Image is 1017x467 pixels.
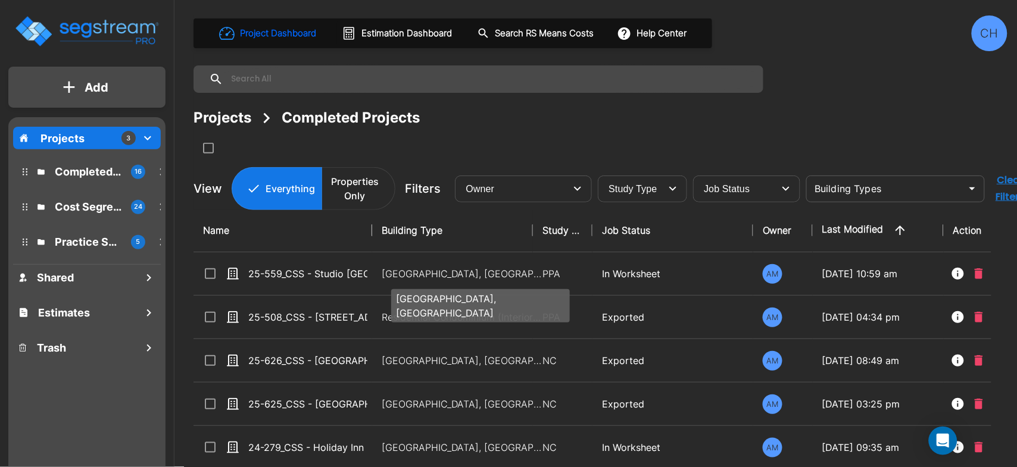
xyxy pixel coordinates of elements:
[946,262,970,286] button: Info
[361,27,452,40] h1: Estimation Dashboard
[248,397,367,411] p: 25-625_CSS - [GEOGRAPHIC_DATA] [GEOGRAPHIC_DATA], [GEOGRAPHIC_DATA] - Greens Group 11 LLC (Renova...
[753,209,813,252] th: Owner
[495,27,594,40] h1: Search RS Means Costs
[329,174,380,203] p: Properties Only
[194,180,222,198] p: View
[55,234,121,250] p: Practice Samples
[970,349,988,372] button: Delete
[592,209,753,252] th: Job Status
[970,392,988,416] button: Delete
[609,184,657,194] span: Study Type
[136,237,141,247] p: 5
[248,267,367,281] p: 25-559_CSS - Studio [GEOGRAPHIC_DATA], [GEOGRAPHIC_DATA] - [PERSON_NAME]
[763,438,782,457] div: AM
[8,70,166,105] button: Add
[382,353,542,368] p: [GEOGRAPHIC_DATA], [GEOGRAPHIC_DATA]
[382,397,542,411] p: [GEOGRAPHIC_DATA], [GEOGRAPHIC_DATA]
[988,262,1012,286] button: More-Options
[970,262,988,286] button: Delete
[810,180,962,197] input: Building Types
[946,392,970,416] button: Info
[763,351,782,371] div: AM
[602,353,744,368] p: Exported
[38,305,90,321] h1: Estimates
[473,22,600,45] button: Search RS Means Costs
[822,397,934,411] p: [DATE] 03:25 pm
[822,267,934,281] p: [DATE] 10:59 am
[602,310,744,324] p: Exported
[194,107,251,128] div: Projects
[542,440,583,455] p: NC
[382,440,542,455] p: [GEOGRAPHIC_DATA], [GEOGRAPHIC_DATA]
[127,133,131,143] p: 3
[248,440,367,455] p: 24-279_CSS - Holiday Inn Express (Renovation) [GEOGRAPHIC_DATA], [GEOGRAPHIC_DATA]
[822,440,934,455] p: [DATE] 09:35 am
[602,267,744,281] p: In Worksheet
[542,267,583,281] p: PPA
[266,181,315,196] p: Everything
[55,199,121,215] p: Cost Segregation Studies
[248,310,367,324] p: 25-508_CSS - [STREET_ADDRESS] - HHL - [PERSON_NAME]
[946,435,970,459] button: Info
[822,353,934,368] p: [DATE] 08:49 am
[194,209,372,252] th: Name
[223,65,757,93] input: Search All
[282,107,420,128] div: Completed Projects
[695,172,774,205] div: Select
[822,310,934,324] p: [DATE] 04:34 pm
[988,305,1012,329] button: More-Options
[970,435,988,459] button: Delete
[929,427,957,455] div: Open Intercom Messenger
[248,353,367,368] p: 25-626_CSS - [GEOGRAPHIC_DATA] [GEOGRAPHIC_DATA], [GEOGRAPHIC_DATA] - Greens Group 11 LLC - [PERS...
[85,79,108,96] p: Add
[813,209,944,252] th: Last Modified
[763,394,782,414] div: AM
[988,349,1012,372] button: More-Options
[988,435,1012,459] button: More-Options
[240,27,316,40] h1: Project Dashboard
[972,15,1007,51] div: CH
[763,264,782,284] div: AM
[396,292,565,320] p: [GEOGRAPHIC_DATA], [GEOGRAPHIC_DATA]
[196,136,220,160] button: SelectAll
[337,21,458,46] button: Estimation Dashboard
[457,172,566,205] div: Select
[37,269,74,286] h1: Shared
[946,305,970,329] button: Info
[232,167,395,210] div: Platform
[405,180,441,198] p: Filters
[542,353,583,368] p: NC
[600,172,661,205] div: Select
[533,209,592,252] th: Study Type
[322,167,395,210] button: Properties Only
[55,164,121,180] p: Completed Projects
[135,167,142,177] p: 16
[466,184,494,194] span: Owner
[542,397,583,411] p: NC
[382,310,542,324] p: Residential Condominium (Interior Only)
[763,308,782,327] div: AM
[704,184,750,194] span: Job Status
[214,20,323,46] button: Project Dashboard
[602,397,744,411] p: Exported
[134,202,142,212] p: 24
[40,130,85,146] p: Projects
[37,340,66,356] h1: Trash
[602,440,744,455] p: In Worksheet
[614,22,691,45] button: Help Center
[988,392,1012,416] button: More-Options
[970,305,988,329] button: Delete
[946,349,970,372] button: Info
[372,209,533,252] th: Building Type
[964,180,981,197] button: Open
[382,267,542,281] p: [GEOGRAPHIC_DATA], [GEOGRAPHIC_DATA]
[232,167,322,210] button: Everything
[14,14,160,48] img: Logo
